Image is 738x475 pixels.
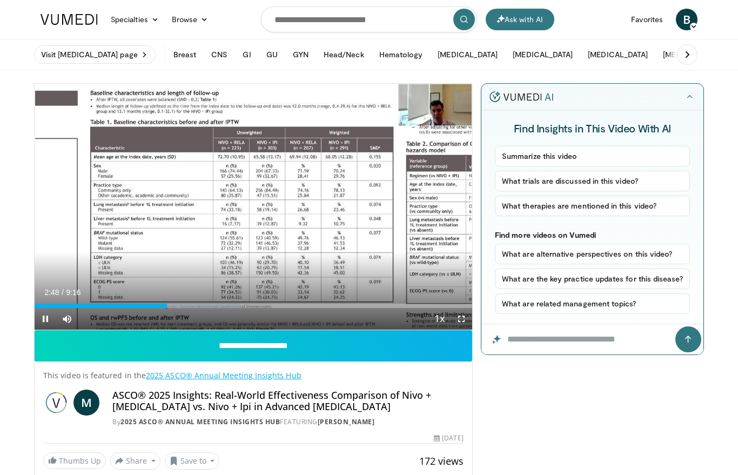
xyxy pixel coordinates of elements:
[66,288,80,297] span: 9:16
[167,44,203,65] button: Breast
[261,6,477,32] input: Search topics, interventions
[165,9,215,30] a: Browse
[260,44,284,65] button: GU
[43,390,69,416] img: 2025 ASCO® Annual Meeting Insights Hub
[373,44,430,65] button: Hematology
[495,293,690,314] button: What are related management topics?
[104,9,165,30] a: Specialties
[317,44,371,65] button: Head/Neck
[56,308,78,330] button: Mute
[495,146,690,166] button: Summarize this video
[34,45,156,64] a: Visit [MEDICAL_DATA] page
[495,269,690,289] button: What are the key practice updates for this disease?
[43,452,106,469] a: Thumbs Up
[110,452,160,470] button: Share
[112,390,464,413] h4: ASCO® 2025 Insights: Real-World Effectiveness Comparison of Nivo + [MEDICAL_DATA] vs. Nivo + Ipi ...
[676,9,697,30] a: B
[581,44,654,65] button: [MEDICAL_DATA]
[43,370,464,381] p: This video is featured in the
[625,9,669,30] a: Favorites
[481,324,703,354] input: Question for the AI
[489,91,553,102] img: vumedi-ai-logo.v2.svg
[35,304,472,308] div: Progress Bar
[41,14,98,25] img: VuMedi Logo
[506,44,579,65] button: [MEDICAL_DATA]
[419,454,464,467] span: 172 views
[146,370,301,380] a: 2025 ASCO® Annual Meeting Insights Hub
[44,288,59,297] span: 2:48
[318,417,375,426] a: [PERSON_NAME]
[451,308,472,330] button: Fullscreen
[236,44,257,65] button: GI
[431,44,504,65] button: [MEDICAL_DATA]
[62,288,64,297] span: /
[486,9,554,30] button: Ask with AI
[120,417,280,426] a: 2025 ASCO® Annual Meeting Insights Hub
[205,44,234,65] button: CNS
[35,84,472,330] video-js: Video Player
[429,308,451,330] button: Playback Rate
[73,390,99,416] a: M
[495,196,690,216] button: What therapies are mentioned in this video?
[495,171,690,191] button: What trials are discussed in this video?
[656,44,729,65] button: [MEDICAL_DATA]
[434,433,463,443] div: [DATE]
[286,44,315,65] button: GYN
[495,244,690,264] button: What are alternative perspectives on this video?
[35,308,56,330] button: Pause
[165,452,220,470] button: Save to
[495,230,690,239] p: Find more videos on Vumedi
[495,121,690,135] h4: Find Insights in This Video With AI
[112,417,464,427] div: By FEATURING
